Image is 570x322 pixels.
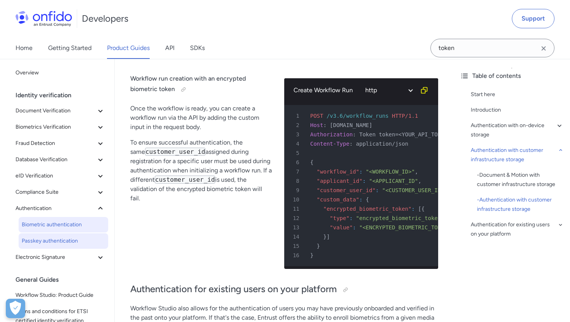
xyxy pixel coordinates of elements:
span: 11 [287,204,305,214]
div: General Guides [16,272,111,288]
a: Overview [12,65,108,81]
span: 1 [287,111,305,121]
span: 16 [287,251,305,260]
span: } [317,243,320,249]
code: customer_user_id [145,148,206,156]
a: Biometric authentication [19,217,108,232]
a: Authentication with customer infrastructure storage [471,146,564,164]
span: Authentication [16,204,96,213]
h1: Developers [82,12,128,25]
span: Document Verification [16,106,96,115]
span: : [323,122,326,128]
span: "<CUSTOMER_USER_ID>" [382,187,447,193]
a: Support [512,9,554,28]
span: } [323,234,326,240]
div: Authentication for existing users on your platform [471,220,564,239]
button: Biometrics Verification [12,119,108,135]
a: -Authentication with customer infrastructure storage [477,195,564,214]
span: "encrypted_biometric_token" [323,206,412,212]
span: : [349,215,352,221]
span: application/json [356,141,408,147]
span: Compliance Suite [16,188,96,197]
span: "workflow_id" [317,169,359,175]
span: : [353,131,356,138]
span: 10 [287,195,305,204]
span: Passkey authentication [22,236,105,246]
span: 8 [287,176,305,186]
span: : [359,196,362,203]
button: Document Verification [12,103,108,119]
img: Onfido Logo [16,11,72,26]
a: Start here [471,90,564,99]
button: Compliance Suite [12,184,108,200]
span: Electronic Signature [16,253,96,262]
span: HTTP/1.1 [392,113,418,119]
span: "<ENCRYPTED_BIOMETRIC_TOKEN>" [359,224,454,231]
span: 14 [287,232,305,241]
span: Biometrics Verification [16,122,96,132]
span: 15 [287,241,305,251]
span: Workflow Studio: Product Guide [16,291,105,300]
span: : [349,141,352,147]
span: : [411,206,415,212]
button: Electronic Signature [12,250,108,265]
span: { [310,159,313,165]
a: Product Guides [107,37,150,59]
span: Token token=<YOUR_API_TOKEN> [359,131,451,138]
span: 7 [287,167,305,176]
span: Fraud Detection [16,139,96,148]
span: POST [310,113,323,119]
span: /v3.6/workflow_runs [326,113,389,119]
span: 4 [287,139,305,148]
span: "<WORKFLOW_ID>" [366,169,415,175]
div: Cookie Preferences [6,299,25,318]
span: "custom_data" [317,196,359,203]
button: Open Preferences [6,299,25,318]
a: Passkey authentication [19,233,108,249]
button: eID Verification [12,168,108,184]
span: "<APPLICANT_ID" [369,178,418,184]
a: Workflow Studio: Product Guide [12,288,108,303]
span: Host [310,122,323,128]
select: language selector [359,81,418,99]
button: Database Verification [12,152,108,167]
span: : [376,187,379,193]
span: Biometric authentication [22,220,105,229]
span: "applicant_id" [317,178,363,184]
svg: Clear search field button [539,44,548,53]
span: "customer_user_id" [317,187,376,193]
div: - Document & Motion with customer infrastructure storage [477,170,564,189]
span: eID Verification [16,171,96,181]
span: 13 [287,223,305,232]
button: Copy code snippet button [416,83,432,98]
div: - Authentication with customer infrastructure storage [477,195,564,214]
div: Table of contents [460,71,564,81]
a: Getting Started [48,37,92,59]
span: Authorization [310,131,353,138]
p: To ensure successful authentication, the same assigned during registration for a specific user mu... [130,138,272,203]
code: customer_user_id [155,176,215,184]
span: 3 [287,130,305,139]
span: 5 [287,148,305,158]
a: Home [16,37,33,59]
span: : [353,224,356,231]
p: Once the workflow is ready, you can create a workflow run via the API by adding the custom input ... [130,104,272,132]
span: , [418,178,421,184]
span: 9 [287,186,305,195]
h4: Workflow run creation with an encrypted biometric token [130,74,272,96]
span: 12 [287,214,305,223]
a: Introduction [471,105,564,115]
span: Content-Type [310,141,349,147]
span: Database Verification [16,155,96,164]
div: Create Workflow Run [294,86,358,95]
span: ] [326,234,330,240]
input: Onfido search input field [430,39,554,57]
span: 6 [287,158,305,167]
a: API [165,37,174,59]
span: } [310,252,313,258]
button: Fraud Detection [12,136,108,151]
span: "encrypted_biometric_token" [356,215,444,221]
span: 2 [287,121,305,130]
